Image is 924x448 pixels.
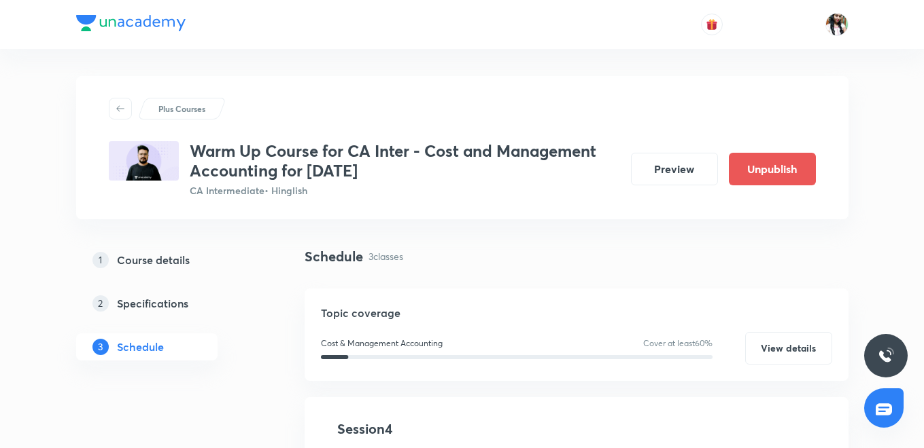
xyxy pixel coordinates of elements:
img: avatar [706,18,718,31]
h4: Schedule [305,246,363,267]
img: Company Logo [76,15,186,31]
h4: Session 4 [337,419,585,439]
p: Cover at least 60 % [643,337,713,350]
p: Cost & Management Accounting [321,337,443,350]
a: 2Specifications [76,290,261,317]
p: 3 [92,339,109,355]
h5: Schedule [117,339,164,355]
button: Unpublish [729,153,816,185]
img: BBBA177E-6F6C-45A3-9AE9-CBDFC6B6C704_plus.png [109,141,179,181]
p: 3 classes [369,249,403,263]
img: Bismita Dutta [825,13,849,36]
a: Company Logo [76,15,186,35]
h5: Course details [117,252,190,268]
p: Plus Courses [158,102,205,115]
p: 2 [92,295,109,312]
h5: Specifications [117,295,188,312]
h5: Topic coverage [321,305,832,321]
p: 1 [92,252,109,268]
a: 1Course details [76,246,261,274]
h3: Warm Up Course for CA Inter - Cost and Management Accounting for [DATE] [190,141,620,181]
button: Preview [631,153,718,185]
button: View details [745,332,832,365]
button: avatar [701,14,723,35]
p: CA Intermediate • Hinglish [190,183,620,198]
img: ttu [878,348,894,364]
